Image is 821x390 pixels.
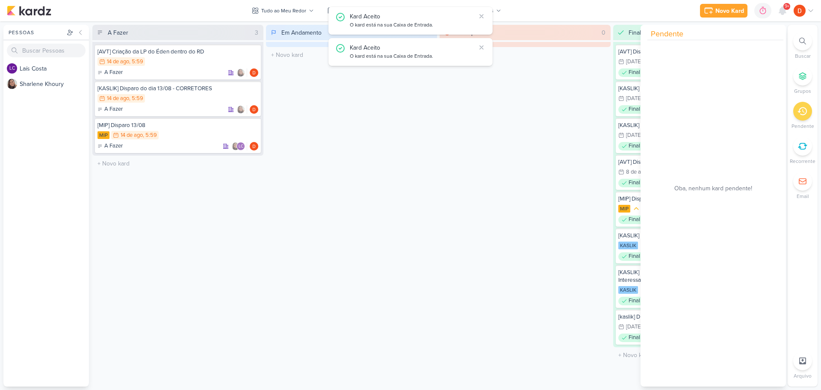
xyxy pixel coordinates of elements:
[640,286,648,294] div: Prioridade Alta
[7,79,17,89] img: Sharlene Khoury
[794,87,811,95] p: Grupos
[441,49,609,61] input: + Novo kard
[618,158,779,166] div: [AVT] Disparo do dia 07/08 - Jardim do Éden
[626,324,642,330] div: [DATE]
[794,372,812,380] p: Arquivo
[618,297,656,305] div: Finalizado
[104,105,123,114] p: A Fazer
[108,28,128,37] div: A Fazer
[104,142,123,151] p: A Fazer
[250,68,258,77] img: Diego Lima | TAGAWA
[7,6,51,16] img: kardz.app
[97,105,123,114] div: A Fazer
[618,179,656,187] div: Finalizado
[626,133,642,138] div: [DATE]
[598,28,609,37] div: 0
[629,68,653,77] p: Finalizado
[618,232,779,239] div: [KASLIK] Disparo 07/08 | Base Médicos
[121,133,143,138] div: 14 de ago
[94,157,262,170] input: + Novo kard
[618,252,656,261] div: Finalizado
[250,105,258,114] div: Responsável: Diego Lima | TAGAWA
[629,142,653,151] p: Finalizado
[618,142,656,151] div: Finalizado
[618,85,779,92] div: [KASLIK] Disparo do dia 06/08 - LEADS NOVOS E ANTIGOS
[251,28,262,37] div: 3
[97,68,123,77] div: A Fazer
[629,216,653,224] p: Finalizado
[236,142,245,151] div: Laís Costa
[632,204,641,213] div: Prioridade Média
[350,52,475,61] div: O kard está na sua Caixa de Entrada.
[236,105,247,114] div: Colaboradores: Sharlene Khoury
[618,195,779,203] div: [MIP] Disparo 13/08
[236,68,247,77] div: Colaboradores: Sharlene Khoury
[715,6,744,15] div: Novo Kard
[250,105,258,114] img: Diego Lima | TAGAWA
[268,49,435,61] input: + Novo kard
[629,179,653,187] p: Finalizado
[618,286,638,294] div: KASLIK
[97,85,258,92] div: [KASLIK] Disparo do dia 13/08 - CORRETORES
[97,48,258,56] div: [AVT] Criação da LP do Éden dentro do RD
[129,96,143,101] div: , 5:59
[700,4,747,18] button: Novo Kard
[618,216,656,224] div: Finalizado
[20,64,89,73] div: L a í s C o s t a
[629,105,653,114] p: Finalizado
[7,63,17,74] div: Laís Costa
[231,142,247,151] div: Colaboradores: Sharlene Khoury, Laís Costa
[629,334,653,342] p: Finalizado
[618,68,656,77] div: Finalizado
[626,59,642,65] div: [DATE]
[107,59,129,65] div: 14 de ago
[629,28,655,37] div: Finalizado
[143,133,157,138] div: , 5:59
[618,48,779,56] div: [AVT] Disparo do dia 06/08 (COMPRADORES)
[790,157,815,165] p: Recorrente
[651,28,683,40] span: Pendente
[618,269,779,284] div: [KASLIK] Disparo 08/08 | Base Leads Novos & Leads Antigos Interessados
[618,313,779,321] div: [kaslik] Disparo do dia 08/08 - CORRETORES
[9,66,15,71] p: LC
[20,80,89,89] div: S h a r l e n e K h o u r y
[788,32,818,60] li: Ctrl + F
[350,12,475,21] div: Kard Aceito
[626,96,642,101] div: [DATE]
[250,142,258,151] div: Responsável: Diego Lima | TAGAWA
[640,241,648,250] div: Prioridade Alta
[281,28,322,37] div: Em Andamento
[618,205,630,213] div: MIP
[615,349,783,361] input: + Novo kard
[350,43,475,52] div: Kard Aceito
[7,29,65,36] div: Pessoas
[618,242,638,249] div: KASLIK
[97,142,123,151] div: A Fazer
[129,59,143,65] div: , 5:59
[629,297,653,305] p: Finalizado
[795,52,811,60] p: Buscar
[791,122,814,130] p: Pendente
[236,105,245,114] img: Sharlene Khoury
[618,121,779,129] div: [KASLIK] Disparo do dia 06/08 - CORRETORES
[236,68,245,77] img: Sharlene Khoury
[239,145,243,149] p: LC
[250,68,258,77] div: Responsável: Diego Lima | TAGAWA
[350,21,475,30] div: O kard está na sua Caixa de Entrada.
[107,96,129,101] div: 14 de ago
[231,142,240,151] img: Sharlene Khoury
[618,334,656,342] div: Finalizado
[97,121,258,129] div: [MIP] Disparo 13/08
[794,5,806,17] img: Diego Lima | TAGAWA
[674,184,752,193] span: Oba, nenhum kard pendente!
[626,169,647,175] div: 8 de ago
[618,105,656,114] div: Finalizado
[785,3,789,10] span: 9+
[104,68,123,77] p: A Fazer
[7,44,86,57] input: Buscar Pessoas
[629,252,653,261] p: Finalizado
[797,192,809,200] p: Email
[97,131,109,139] div: MIP
[250,142,258,151] img: Diego Lima | TAGAWA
